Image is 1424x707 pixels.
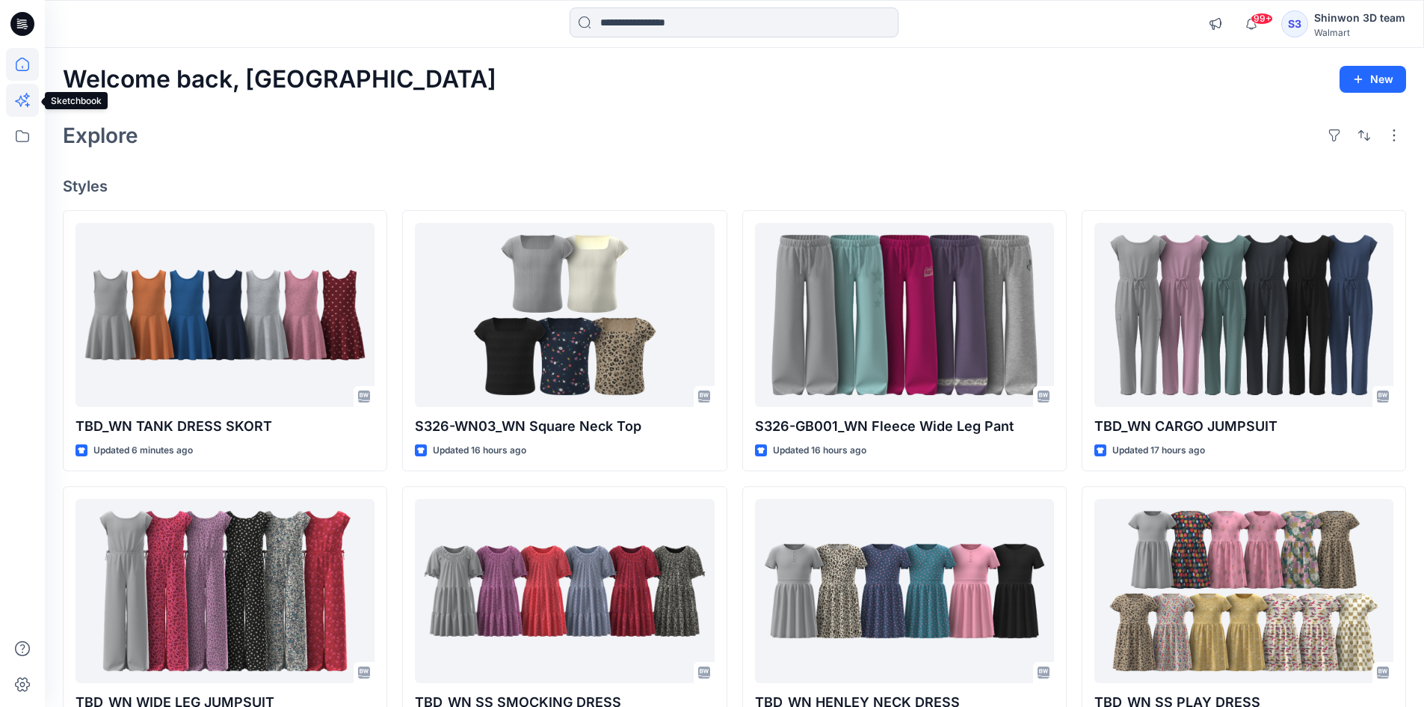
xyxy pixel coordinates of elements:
h2: Welcome back, [GEOGRAPHIC_DATA] [63,66,496,94]
div: S3 [1281,10,1308,37]
h2: Explore [63,123,138,147]
p: S326-WN03_WN Square Neck Top [415,416,714,437]
p: Updated 6 minutes ago [93,443,193,459]
a: S326-WN03_WN Square Neck Top [415,223,714,408]
button: New [1340,66,1406,93]
p: Updated 17 hours ago [1112,443,1205,459]
a: TBD_WN SS PLAY DRESS [1094,499,1393,684]
a: TBD_WN HENLEY NECK DRESS [755,499,1054,684]
p: TBD_WN CARGO JUMPSUIT [1094,416,1393,437]
a: TBD_WN SS SMOCKING DRESS [415,499,714,684]
a: TBD_WN WIDE LEG JUMPSUIT [75,499,375,684]
p: Updated 16 hours ago [433,443,526,459]
div: Walmart [1314,27,1405,38]
a: TBD_WN CARGO JUMPSUIT [1094,223,1393,408]
h4: Styles [63,177,1406,195]
a: S326-GB001_WN Fleece Wide Leg Pant [755,223,1054,408]
a: TBD_WN TANK DRESS SKORT [75,223,375,408]
p: TBD_WN TANK DRESS SKORT [75,416,375,437]
p: S326-GB001_WN Fleece Wide Leg Pant [755,416,1054,437]
span: 99+ [1251,13,1273,25]
div: Shinwon 3D team [1314,9,1405,27]
p: Updated 16 hours ago [773,443,866,459]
